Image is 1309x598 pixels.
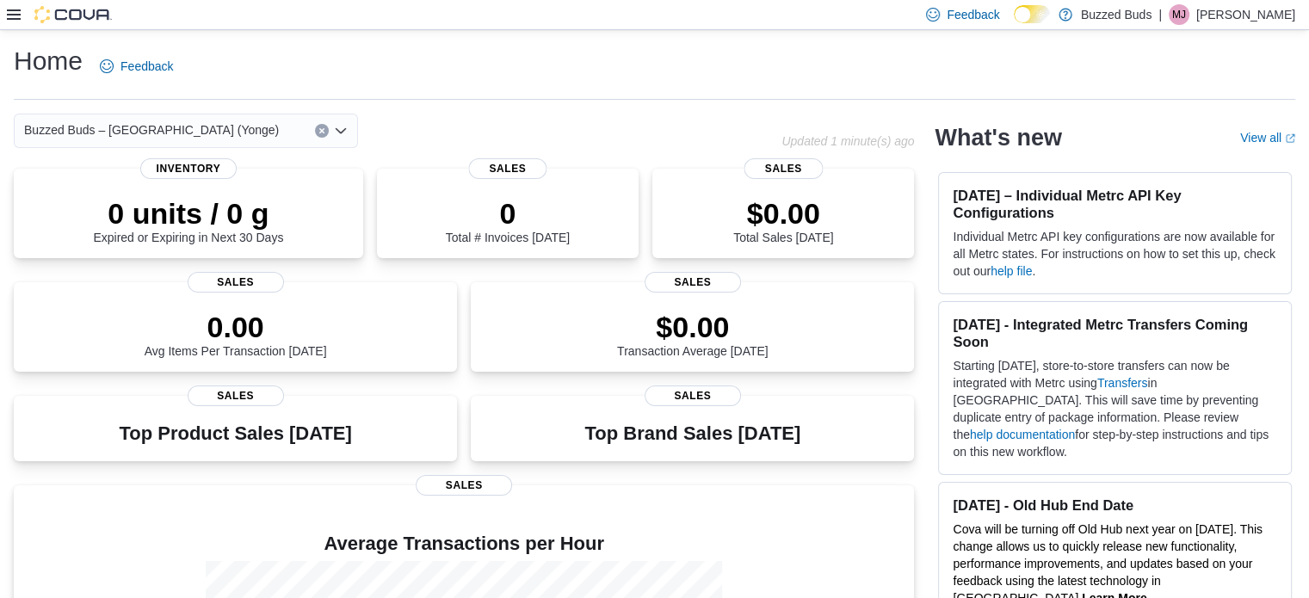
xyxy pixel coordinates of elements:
[617,310,769,344] p: $0.00
[119,423,351,444] h3: Top Product Sales [DATE]
[1196,4,1295,25] p: [PERSON_NAME]
[120,58,173,75] span: Feedback
[145,310,327,358] div: Avg Items Per Transaction [DATE]
[953,187,1277,221] h3: [DATE] – Individual Metrc API Key Configurations
[781,134,914,148] p: Updated 1 minute(s) ago
[935,124,1061,151] h2: What's new
[1158,4,1162,25] p: |
[14,44,83,78] h1: Home
[970,428,1075,441] a: help documentation
[733,196,833,231] p: $0.00
[140,158,237,179] span: Inventory
[733,196,833,244] div: Total Sales [DATE]
[34,6,112,23] img: Cova
[1097,376,1148,390] a: Transfers
[416,475,512,496] span: Sales
[1081,4,1152,25] p: Buzzed Buds
[744,158,823,179] span: Sales
[188,272,284,293] span: Sales
[953,316,1277,350] h3: [DATE] - Integrated Metrc Transfers Coming Soon
[93,49,180,83] a: Feedback
[468,158,546,179] span: Sales
[584,423,800,444] h3: Top Brand Sales [DATE]
[93,196,283,244] div: Expired or Expiring in Next 30 Days
[1240,131,1295,145] a: View allExternal link
[334,124,348,138] button: Open list of options
[953,357,1277,460] p: Starting [DATE], store-to-store transfers can now be integrated with Metrc using in [GEOGRAPHIC_D...
[947,6,999,23] span: Feedback
[446,196,570,231] p: 0
[145,310,327,344] p: 0.00
[1172,4,1186,25] span: MJ
[93,196,283,231] p: 0 units / 0 g
[1169,4,1189,25] div: Maggie Jerstad
[645,272,741,293] span: Sales
[645,385,741,406] span: Sales
[617,310,769,358] div: Transaction Average [DATE]
[446,196,570,244] div: Total # Invoices [DATE]
[28,533,900,554] h4: Average Transactions per Hour
[315,124,329,138] button: Clear input
[1014,5,1050,23] input: Dark Mode
[953,496,1277,514] h3: [DATE] - Old Hub End Date
[24,120,279,140] span: Buzzed Buds – [GEOGRAPHIC_DATA] (Yonge)
[1014,23,1015,24] span: Dark Mode
[953,228,1277,280] p: Individual Metrc API key configurations are now available for all Metrc states. For instructions ...
[991,264,1032,278] a: help file
[188,385,284,406] span: Sales
[1285,133,1295,144] svg: External link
